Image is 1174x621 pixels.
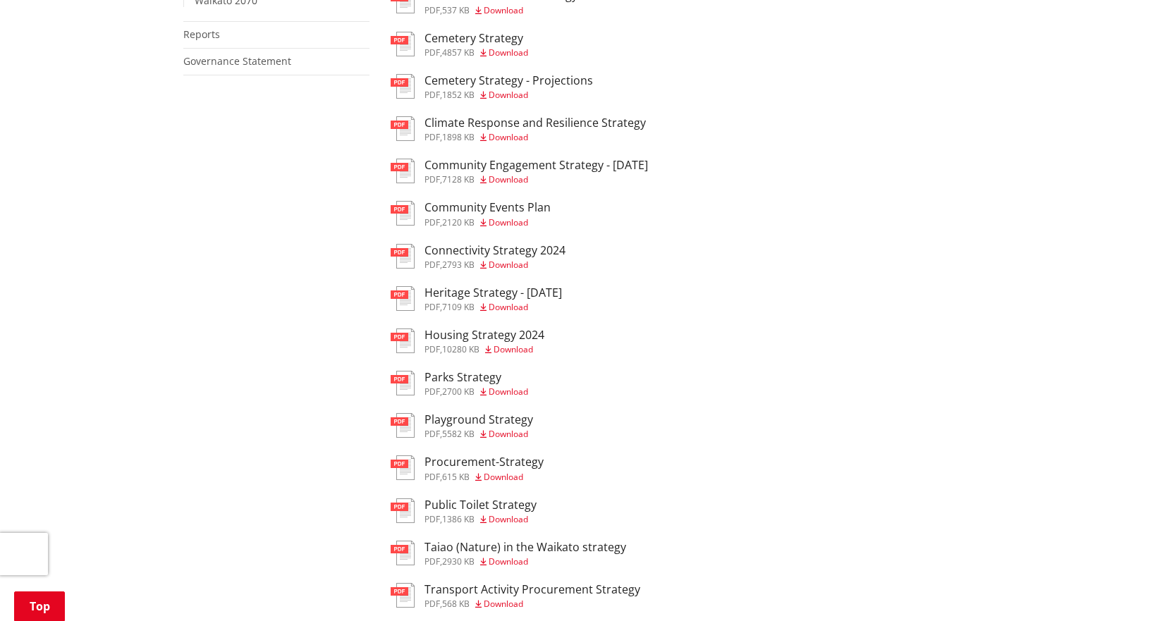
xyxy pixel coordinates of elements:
[442,598,470,610] span: 568 KB
[442,89,475,101] span: 1852 KB
[442,47,475,59] span: 4857 KB
[424,32,528,45] h3: Cemetery Strategy
[424,343,440,355] span: pdf
[442,471,470,483] span: 615 KB
[424,47,440,59] span: pdf
[489,131,528,143] span: Download
[424,345,544,354] div: ,
[391,328,544,354] a: Housing Strategy 2024 pdf,10280 KB Download
[391,541,415,565] img: document-pdf.svg
[494,343,533,355] span: Download
[424,388,528,396] div: ,
[442,216,475,228] span: 2120 KB
[424,303,562,312] div: ,
[424,555,440,567] span: pdf
[442,173,475,185] span: 7128 KB
[424,583,640,596] h3: Transport Activity Procurement Strategy
[489,216,528,228] span: Download
[391,201,551,226] a: Community Events Plan pdf,2120 KB Download
[424,558,626,566] div: ,
[391,159,648,184] a: Community Engagement Strategy - [DATE] pdf,7128 KB Download
[424,219,551,227] div: ,
[391,116,415,141] img: document-pdf.svg
[424,473,544,481] div: ,
[391,498,415,523] img: document-pdf.svg
[391,455,415,480] img: document-pdf.svg
[424,430,533,438] div: ,
[442,4,470,16] span: 537 KB
[424,286,562,300] h3: Heritage Strategy - [DATE]
[484,598,523,610] span: Download
[424,201,551,214] h3: Community Events Plan
[424,541,626,554] h3: Taiao (Nature) in the Waikato strategy
[424,176,648,184] div: ,
[424,515,537,524] div: ,
[424,133,646,142] div: ,
[391,74,593,99] a: Cemetery Strategy - Projections pdf,1852 KB Download
[424,173,440,185] span: pdf
[442,301,475,313] span: 7109 KB
[424,513,440,525] span: pdf
[489,555,528,567] span: Download
[1109,562,1160,613] iframe: Messenger Launcher
[424,116,646,130] h3: Climate Response and Resilience Strategy
[489,259,528,271] span: Download
[424,91,593,99] div: ,
[424,428,440,440] span: pdf
[424,600,640,608] div: ,
[484,471,523,483] span: Download
[424,471,440,483] span: pdf
[14,591,65,621] a: Top
[391,413,533,438] a: Playground Strategy pdf,5582 KB Download
[424,159,648,172] h3: Community Engagement Strategy - [DATE]
[489,47,528,59] span: Download
[442,386,475,398] span: 2700 KB
[391,541,626,566] a: Taiao (Nature) in the Waikato strategy pdf,2930 KB Download
[424,4,440,16] span: pdf
[424,74,593,87] h3: Cemetery Strategy - Projections
[391,244,415,269] img: document-pdf.svg
[391,413,415,438] img: document-pdf.svg
[424,386,440,398] span: pdf
[391,32,415,56] img: document-pdf.svg
[391,286,415,311] img: document-pdf.svg
[424,261,565,269] div: ,
[489,428,528,440] span: Download
[424,244,565,257] h3: Connectivity Strategy 2024
[424,131,440,143] span: pdf
[424,598,440,610] span: pdf
[424,259,440,271] span: pdf
[424,328,544,342] h3: Housing Strategy 2024
[424,216,440,228] span: pdf
[391,244,565,269] a: Connectivity Strategy 2024 pdf,2793 KB Download
[424,413,533,426] h3: Playground Strategy
[391,583,640,608] a: Transport Activity Procurement Strategy pdf,568 KB Download
[489,513,528,525] span: Download
[442,428,475,440] span: 5582 KB
[391,371,528,396] a: Parks Strategy pdf,2700 KB Download
[391,286,562,312] a: Heritage Strategy - [DATE] pdf,7109 KB Download
[442,555,475,567] span: 2930 KB
[489,173,528,185] span: Download
[442,343,479,355] span: 10280 KB
[424,455,544,469] h3: Procurement-Strategy
[391,201,415,226] img: document-pdf.svg
[489,89,528,101] span: Download
[424,371,528,384] h3: Parks Strategy
[183,54,291,68] a: Governance Statement
[183,27,220,41] a: Reports
[391,328,415,353] img: document-pdf.svg
[489,386,528,398] span: Download
[391,583,415,608] img: document-pdf.svg
[424,498,537,512] h3: Public Toilet Strategy
[442,513,475,525] span: 1386 KB
[424,6,577,15] div: ,
[391,498,537,524] a: Public Toilet Strategy pdf,1386 KB Download
[391,371,415,395] img: document-pdf.svg
[424,301,440,313] span: pdf
[391,159,415,183] img: document-pdf.svg
[391,74,415,99] img: document-pdf.svg
[424,49,528,57] div: ,
[391,116,646,142] a: Climate Response and Resilience Strategy pdf,1898 KB Download
[391,32,528,57] a: Cemetery Strategy pdf,4857 KB Download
